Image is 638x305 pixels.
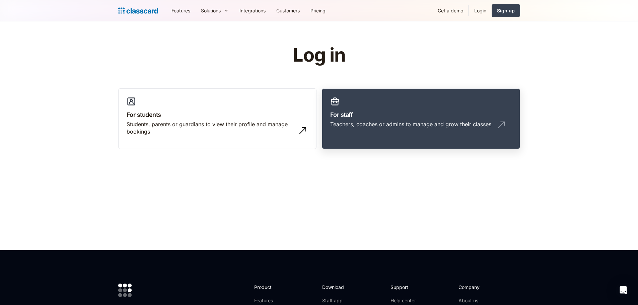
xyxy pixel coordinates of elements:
[458,297,503,304] a: About us
[497,7,515,14] div: Sign up
[201,7,221,14] div: Solutions
[322,284,350,291] h2: Download
[330,110,512,119] h3: For staff
[118,88,316,149] a: For studentsStudents, parents or guardians to view their profile and manage bookings
[322,297,350,304] a: Staff app
[127,110,308,119] h3: For students
[305,3,331,18] a: Pricing
[615,282,631,298] div: Open Intercom Messenger
[391,284,418,291] h2: Support
[213,45,425,66] h1: Log in
[166,3,196,18] a: Features
[432,3,469,18] a: Get a demo
[254,297,290,304] a: Features
[196,3,234,18] div: Solutions
[492,4,520,17] a: Sign up
[469,3,492,18] a: Login
[391,297,418,304] a: Help center
[330,121,491,128] div: Teachers, coaches or admins to manage and grow their classes
[254,284,290,291] h2: Product
[271,3,305,18] a: Customers
[234,3,271,18] a: Integrations
[118,6,158,15] a: home
[322,88,520,149] a: For staffTeachers, coaches or admins to manage and grow their classes
[127,121,295,136] div: Students, parents or guardians to view their profile and manage bookings
[458,284,503,291] h2: Company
